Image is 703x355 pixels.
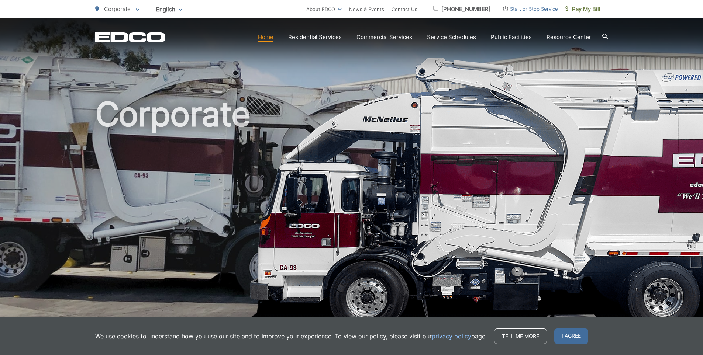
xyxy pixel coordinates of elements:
[95,96,608,329] h1: Corporate
[306,5,342,14] a: About EDCO
[104,6,131,13] span: Corporate
[565,5,600,14] span: Pay My Bill
[547,33,591,42] a: Resource Center
[392,5,417,14] a: Contact Us
[258,33,273,42] a: Home
[288,33,342,42] a: Residential Services
[349,5,384,14] a: News & Events
[427,33,476,42] a: Service Schedules
[95,32,165,42] a: EDCD logo. Return to the homepage.
[554,328,588,344] span: I agree
[494,328,547,344] a: Tell me more
[432,332,471,341] a: privacy policy
[491,33,532,42] a: Public Facilities
[356,33,412,42] a: Commercial Services
[151,3,188,16] span: English
[95,332,487,341] p: We use cookies to understand how you use our site and to improve your experience. To view our pol...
